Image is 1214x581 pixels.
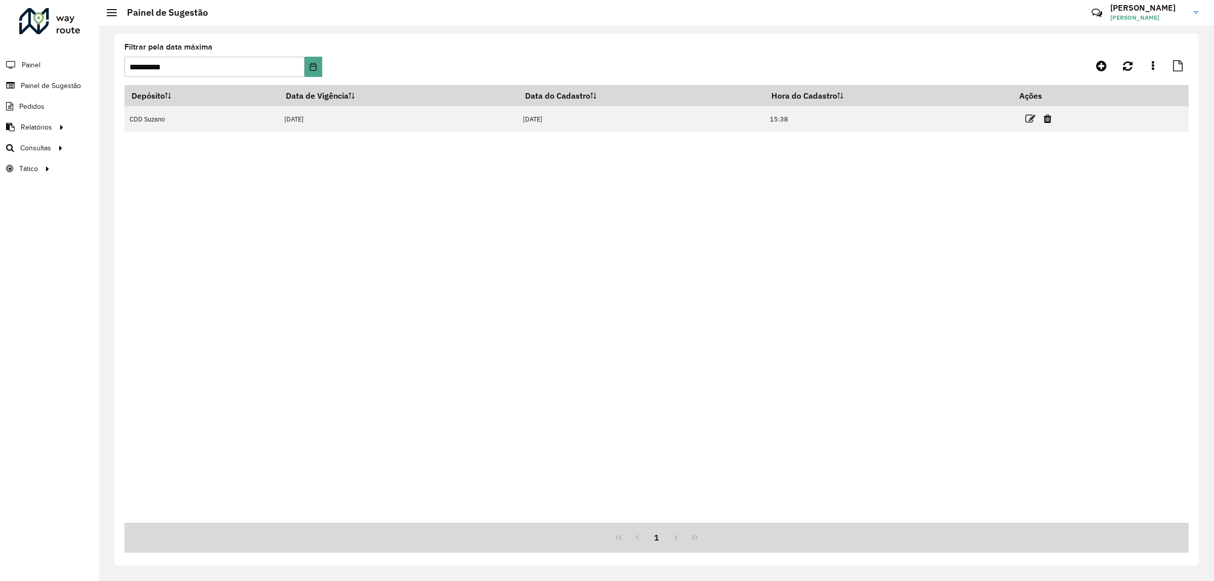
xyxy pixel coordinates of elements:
[1110,3,1186,13] h3: [PERSON_NAME]
[305,57,322,77] button: Choose Date
[1012,85,1073,106] th: Ações
[1044,112,1052,126] a: Excluir
[1110,13,1186,22] span: [PERSON_NAME]
[20,143,51,153] span: Consultas
[22,60,40,70] span: Painel
[21,122,52,133] span: Relatórios
[518,106,764,132] td: [DATE]
[124,85,279,106] th: Depósito
[117,7,208,18] h2: Painel de Sugestão
[124,106,279,132] td: CDD Suzano
[764,106,1012,132] td: 15:38
[279,106,518,132] td: [DATE]
[764,85,1012,106] th: Hora do Cadastro
[21,80,81,91] span: Painel de Sugestão
[647,528,666,547] button: 1
[279,85,518,106] th: Data de Vigência
[19,101,45,112] span: Pedidos
[518,85,764,106] th: Data do Cadastro
[1025,112,1035,126] a: Editar
[19,163,38,174] span: Tático
[124,41,212,53] label: Filtrar pela data máxima
[1086,2,1108,24] a: Contato Rápido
